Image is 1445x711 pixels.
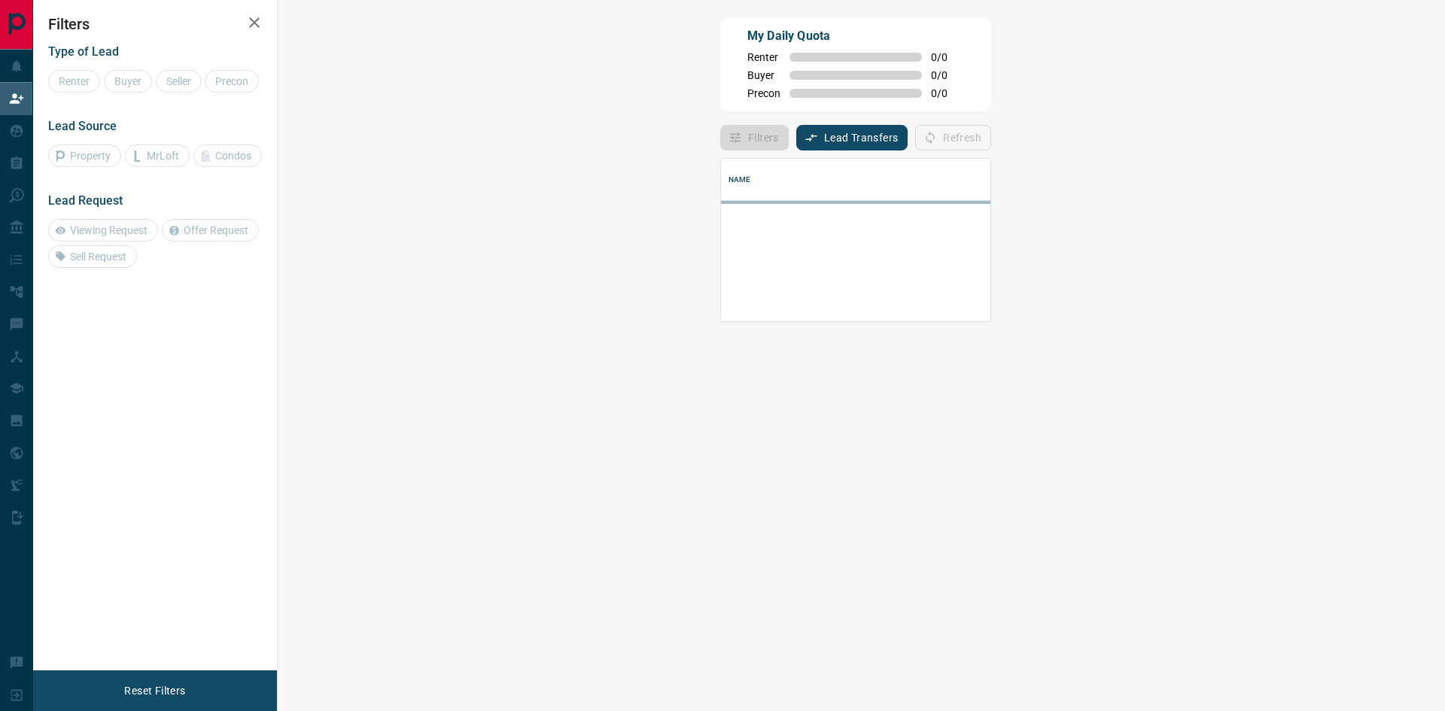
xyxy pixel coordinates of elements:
[796,125,908,150] button: Lead Transfers
[931,69,964,81] span: 0 / 0
[747,69,780,81] span: Buyer
[48,15,262,33] h2: Filters
[747,27,964,45] p: My Daily Quota
[721,159,1254,201] div: Name
[931,51,964,63] span: 0 / 0
[48,44,119,59] span: Type of Lead
[48,193,123,208] span: Lead Request
[931,87,964,99] span: 0 / 0
[48,119,117,133] span: Lead Source
[747,51,780,63] span: Renter
[729,159,751,201] div: Name
[114,678,195,703] button: Reset Filters
[747,87,780,99] span: Precon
